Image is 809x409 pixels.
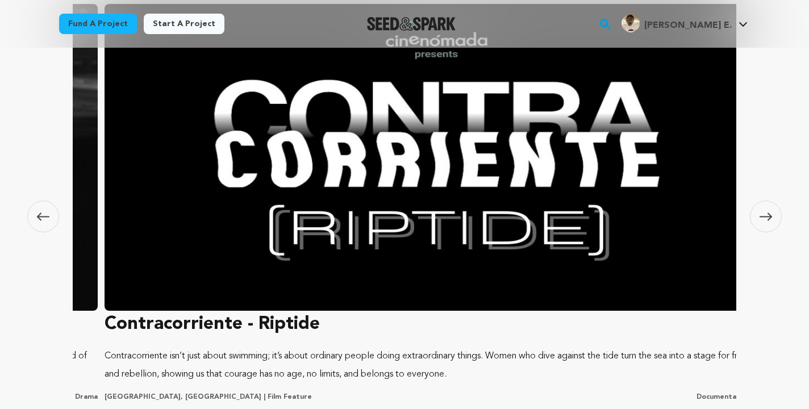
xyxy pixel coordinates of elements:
[619,12,750,36] span: Greenaway E.'s Profile
[105,311,768,338] h3: Contracorriente - Riptide
[105,4,768,311] img: Contracorriente - Riptide
[697,393,768,402] p: Documentary, Sport
[644,21,732,30] span: [PERSON_NAME] E.
[622,14,640,32] img: 67978676b86bd924.jpg
[367,17,456,31] img: Seed&Spark Logo Dark Mode
[619,12,750,32] a: Greenaway E.'s Profile
[622,14,732,32] div: Greenaway E.'s Profile
[268,394,312,400] span: Film Feature
[75,393,98,402] p: Drama
[105,347,768,383] p: Contracorriente isn’t just about swimming; it’s about ordinary people doing extraordinary things....
[105,394,265,400] span: [GEOGRAPHIC_DATA], [GEOGRAPHIC_DATA] |
[367,17,456,31] a: Seed&Spark Homepage
[59,14,137,34] a: Fund a project
[144,14,224,34] a: Start a project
